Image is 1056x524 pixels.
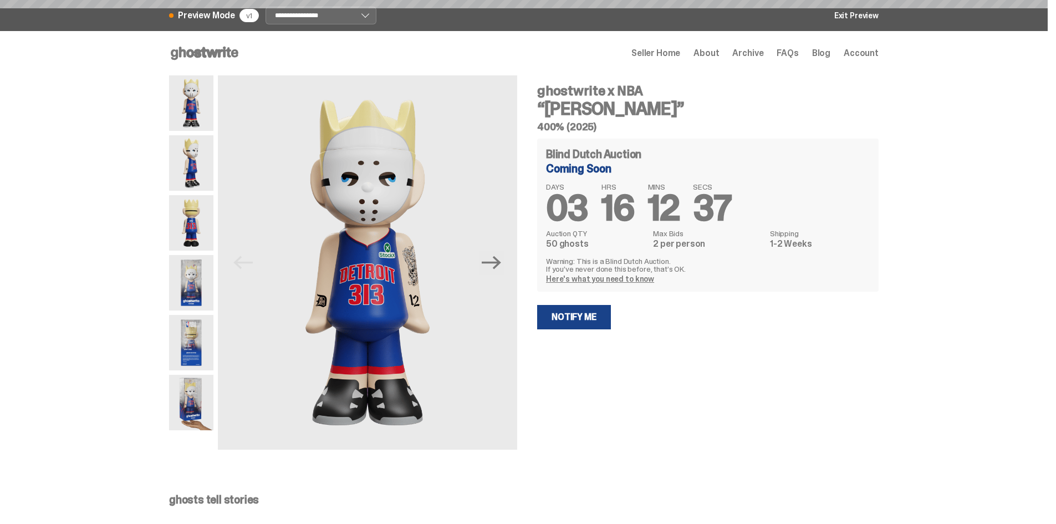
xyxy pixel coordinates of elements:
[546,274,654,284] a: Here's what you need to know
[812,49,830,58] a: Blog
[834,12,879,19] a: Exit Preview
[169,75,213,131] img: Copy%20of%20Eminem_NBA_400_1.png
[601,185,635,231] span: 16
[693,185,731,231] span: 37
[169,135,213,191] img: Copy%20of%20Eminem_NBA_400_3.png
[648,183,680,191] span: MINS
[601,183,635,191] span: HRS
[546,257,870,273] p: Warning: This is a Blind Dutch Auction. If you’ve never done this before, that’s OK.
[178,11,235,20] span: Preview Mode
[546,230,646,237] dt: Auction QTY
[648,185,680,231] span: 12
[844,49,879,58] a: Account
[631,49,680,58] a: Seller Home
[239,9,259,22] div: v1
[653,230,763,237] dt: Max Bids
[169,494,879,505] p: ghosts tell stories
[479,251,504,275] button: Next
[693,49,719,58] a: About
[770,240,870,248] dd: 1-2 Weeks
[537,100,879,118] h3: “[PERSON_NAME]”
[653,240,763,248] dd: 2 per person
[777,49,798,58] a: FAQs
[537,305,611,329] a: Notify Me
[537,84,879,98] h4: ghostwrite x NBA
[169,315,213,370] img: Eminem_NBA_400_13.png
[693,183,731,191] span: SECS
[546,183,588,191] span: DAYS
[218,75,517,450] img: Copy%20of%20Eminem_NBA_400_1.png
[169,375,213,430] img: eminem%20scale.png
[169,195,213,251] img: Copy%20of%20Eminem_NBA_400_6.png
[537,122,879,132] h5: 400% (2025)
[546,149,641,160] h4: Blind Dutch Auction
[732,49,763,58] a: Archive
[546,240,646,248] dd: 50 ghosts
[546,163,870,174] div: Coming Soon
[169,255,213,311] img: Eminem_NBA_400_12.png
[546,185,588,231] span: 03
[770,230,870,237] dt: Shipping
